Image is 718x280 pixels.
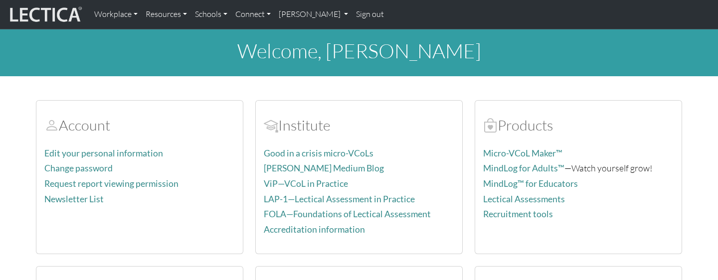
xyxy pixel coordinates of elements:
a: Accreditation information [264,224,365,235]
a: Lectical Assessments [483,194,565,204]
h2: Institute [264,117,454,134]
h2: Products [483,117,674,134]
a: Sign out [352,4,388,25]
a: Connect [231,4,275,25]
a: LAP-1—Lectical Assessment in Practice [264,194,415,204]
a: Recruitment tools [483,209,553,219]
a: Schools [191,4,231,25]
a: ViP—VCoL in Practice [264,178,348,189]
a: [PERSON_NAME] [275,4,352,25]
a: Newsletter List [44,194,104,204]
a: Micro-VCoL Maker™ [483,148,562,158]
span: Products [483,116,498,134]
a: FOLA—Foundations of Lectical Assessment [264,209,431,219]
span: Account [264,116,278,134]
a: Request report viewing permission [44,178,179,189]
a: Change password [44,163,113,173]
a: Edit your personal information [44,148,163,158]
p: —Watch yourself grow! [483,161,674,175]
a: Workplace [90,4,142,25]
span: Account [44,116,59,134]
a: [PERSON_NAME] Medium Blog [264,163,384,173]
h2: Account [44,117,235,134]
a: Good in a crisis micro-VCoLs [264,148,373,158]
a: Resources [142,4,191,25]
img: lecticalive [7,5,82,24]
a: MindLog for Adults™ [483,163,564,173]
a: MindLog™ for Educators [483,178,578,189]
